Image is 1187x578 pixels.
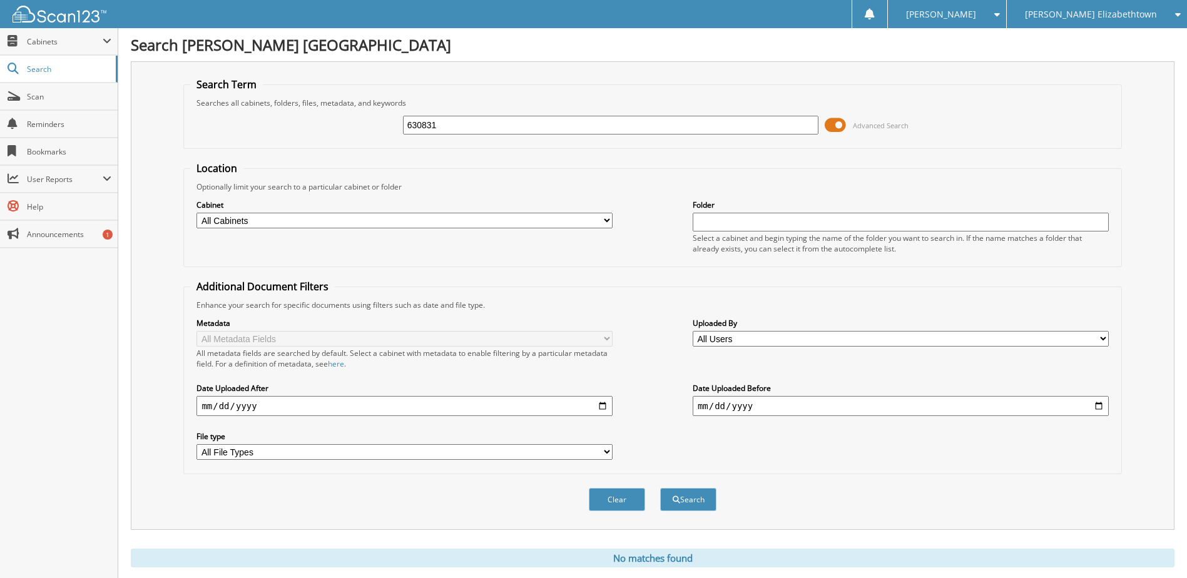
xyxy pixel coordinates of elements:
span: [PERSON_NAME] [906,11,976,18]
div: Enhance your search for specific documents using filters such as date and file type. [190,300,1114,310]
legend: Location [190,161,243,175]
label: Metadata [196,318,613,328]
div: No matches found [131,549,1174,567]
input: start [196,396,613,416]
div: Optionally limit your search to a particular cabinet or folder [190,181,1114,192]
h1: Search [PERSON_NAME] [GEOGRAPHIC_DATA] [131,34,1174,55]
span: Announcements [27,229,111,240]
span: Help [27,201,111,212]
span: Cabinets [27,36,103,47]
button: Search [660,488,716,511]
span: Bookmarks [27,146,111,157]
label: Cabinet [196,200,613,210]
div: Select a cabinet and begin typing the name of the folder you want to search in. If the name match... [693,233,1109,254]
img: scan123-logo-white.svg [13,6,106,23]
label: Uploaded By [693,318,1109,328]
span: Scan [27,91,111,102]
button: Clear [589,488,645,511]
input: end [693,396,1109,416]
div: 1 [103,230,113,240]
legend: Search Term [190,78,263,91]
a: here [328,358,344,369]
span: Advanced Search [853,121,909,130]
label: File type [196,431,613,442]
div: All metadata fields are searched by default. Select a cabinet with metadata to enable filtering b... [196,348,613,369]
label: Folder [693,200,1109,210]
label: Date Uploaded After [196,383,613,393]
span: Search [27,64,110,74]
div: Searches all cabinets, folders, files, metadata, and keywords [190,98,1114,108]
span: User Reports [27,174,103,185]
span: [PERSON_NAME] Elizabethtown [1025,11,1157,18]
span: Reminders [27,119,111,129]
label: Date Uploaded Before [693,383,1109,393]
legend: Additional Document Filters [190,280,335,293]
